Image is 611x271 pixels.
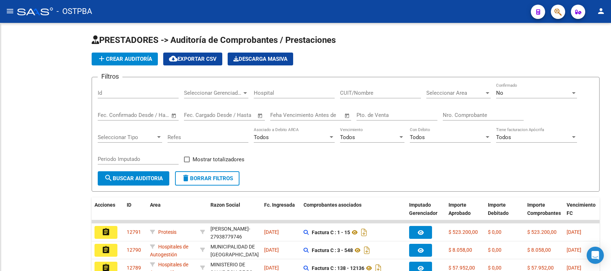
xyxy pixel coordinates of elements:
[256,112,265,120] button: Open calendar
[448,265,475,271] span: $ 57.952,00
[181,174,190,182] mat-icon: delete
[448,202,471,216] span: Importe Aprobado
[133,112,168,118] input: Fecha fin
[448,247,472,253] span: $ 8.058,00
[567,229,581,235] span: [DATE]
[98,112,127,118] input: Fecha inicio
[488,265,501,271] span: $ 0,00
[261,197,301,229] datatable-header-cell: Fc. Ingresada
[181,175,233,182] span: Borrar Filtros
[527,265,554,271] span: $ 57.952,00
[488,247,501,253] span: $ 0,00
[169,56,217,62] span: Exportar CSV
[6,7,14,15] mat-icon: menu
[524,197,564,229] datatable-header-cell: Importe Comprobantes
[92,197,124,229] datatable-header-cell: Acciones
[340,134,355,141] span: Todos
[488,202,509,216] span: Importe Debitado
[228,53,293,65] button: Descarga Masiva
[426,90,484,96] span: Seleccionar Area
[158,229,176,235] span: Protesis
[169,54,178,63] mat-icon: cloud_download
[228,53,293,65] app-download-masive: Descarga masiva de comprobantes (adjuntos)
[496,90,503,96] span: No
[496,134,511,141] span: Todos
[527,202,561,216] span: Importe Comprobantes
[597,7,605,15] mat-icon: person
[150,202,161,208] span: Area
[98,134,156,141] span: Seleccionar Tipo
[488,229,501,235] span: $ 0,00
[485,197,524,229] datatable-header-cell: Importe Debitado
[312,265,364,271] strong: Factura C : 138 - 12136
[264,229,279,235] span: [DATE]
[446,197,485,229] datatable-header-cell: Importe Aprobado
[406,197,446,229] datatable-header-cell: Imputado Gerenciador
[264,265,279,271] span: [DATE]
[170,112,178,120] button: Open calendar
[409,202,437,216] span: Imputado Gerenciador
[312,230,350,235] strong: Factura C : 1 - 15
[102,228,110,236] mat-icon: assignment
[210,225,249,233] div: [PERSON_NAME]
[264,202,295,208] span: Fc. Ingresada
[97,56,152,62] span: Crear Auditoría
[97,54,106,63] mat-icon: add
[124,197,147,229] datatable-header-cell: ID
[147,197,197,229] datatable-header-cell: Area
[150,244,188,258] span: Hospitales de Autogestión
[567,265,581,271] span: [DATE]
[175,171,239,186] button: Borrar Filtros
[193,155,244,164] span: Mostrar totalizadores
[208,197,261,229] datatable-header-cell: Razon Social
[233,56,287,62] span: Descarga Masiva
[359,227,369,238] i: Descargar documento
[410,134,425,141] span: Todos
[210,202,240,208] span: Razon Social
[587,247,604,264] div: Open Intercom Messenger
[567,247,581,253] span: [DATE]
[210,225,258,240] div: - 27938779746
[92,35,336,45] span: PRESTADORES -> Auditoría de Comprobantes / Prestaciones
[92,53,158,65] button: Crear Auditoría
[448,229,478,235] span: $ 523.200,00
[312,247,353,253] strong: Factura C : 3 - 548
[104,174,113,182] mat-icon: search
[57,4,92,19] span: - OSTPBA
[210,243,258,258] div: - 30685092170
[527,247,551,253] span: $ 8.058,00
[98,171,169,186] button: Buscar Auditoria
[127,265,141,271] span: 12789
[564,197,603,229] datatable-header-cell: Vencimiento FC
[219,112,254,118] input: Fecha fin
[94,202,115,208] span: Acciones
[301,197,406,229] datatable-header-cell: Comprobantes asociados
[184,112,213,118] input: Fecha inicio
[304,202,362,208] span: Comprobantes asociados
[343,112,351,120] button: Open calendar
[527,229,557,235] span: $ 523.200,00
[264,247,279,253] span: [DATE]
[127,202,131,208] span: ID
[163,53,222,65] button: Exportar CSV
[362,245,372,256] i: Descargar documento
[567,202,596,216] span: Vencimiento FC
[254,134,269,141] span: Todos
[102,246,110,254] mat-icon: assignment
[98,72,122,82] h3: Filtros
[127,247,141,253] span: 12790
[184,90,242,96] span: Seleccionar Gerenciador
[104,175,163,182] span: Buscar Auditoria
[127,229,141,235] span: 12791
